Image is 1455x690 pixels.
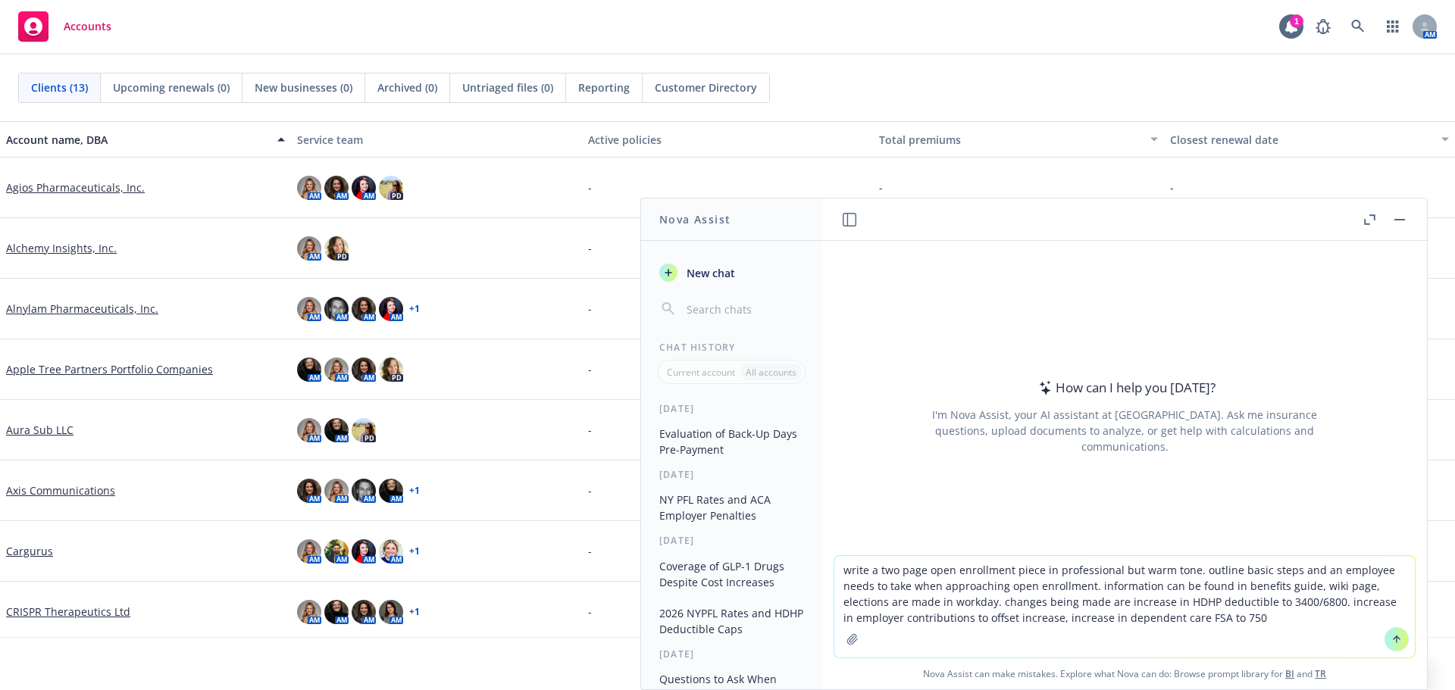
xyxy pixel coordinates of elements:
div: Active policies [588,132,867,148]
button: 2026 NYPFL Rates and HDHP Deductible Caps [653,601,810,642]
span: - [588,604,592,620]
span: - [588,180,592,195]
span: Untriaged files (0) [462,80,553,95]
div: [DATE] [641,534,822,547]
span: - [588,361,592,377]
img: photo [297,418,321,442]
img: photo [297,236,321,261]
img: photo [297,600,321,624]
button: Evaluation of Back-Up Days Pre-Payment [653,421,810,462]
span: Customer Directory [655,80,757,95]
span: Archived (0) [377,80,437,95]
button: Service team [291,121,582,158]
img: photo [352,600,376,624]
a: Alchemy Insights, Inc. [6,240,117,256]
input: Search chats [684,298,804,320]
img: photo [352,357,376,382]
img: photo [324,600,349,624]
div: Closest renewal date [1170,132,1432,148]
img: photo [324,357,349,382]
span: - [1170,180,1174,195]
a: Accounts [12,5,117,48]
p: All accounts [746,366,796,379]
a: Alnylam Pharmaceuticals, Inc. [6,301,158,317]
a: BI [1285,667,1294,680]
span: Nova Assist can make mistakes. Explore what Nova can do: Browse prompt library for and [828,658,1421,689]
a: + 1 [409,607,420,617]
img: photo [379,357,403,382]
img: photo [297,176,321,200]
span: Reporting [578,80,630,95]
a: Cargurus [6,543,53,559]
a: + 1 [409,304,420,314]
span: - [588,422,592,438]
a: + 1 [409,486,420,495]
span: - [588,240,592,256]
img: photo [297,297,321,321]
button: Active policies [582,121,873,158]
img: photo [352,297,376,321]
img: photo [324,176,349,200]
img: photo [324,479,349,503]
img: photo [352,418,376,442]
a: Switch app [1378,11,1408,42]
button: New chat [653,259,810,286]
img: photo [352,479,376,503]
img: photo [297,479,321,503]
div: I'm Nova Assist, your AI assistant at [GEOGRAPHIC_DATA]. Ask me insurance questions, upload docum... [912,407,1338,454]
button: Total premiums [873,121,1164,158]
img: photo [379,176,403,200]
div: 1 [1290,14,1303,28]
a: TR [1315,667,1326,680]
span: New chat [684,265,735,281]
div: Service team [297,132,576,148]
div: How can I help you [DATE]? [1034,378,1216,398]
a: Axis Communications [6,482,115,498]
span: Accounts [64,20,111,33]
a: Search [1343,11,1373,42]
span: Upcoming renewals (0) [113,80,230,95]
img: photo [324,297,349,321]
a: + 1 [409,547,420,556]
div: Account name, DBA [6,132,268,148]
div: [DATE] [641,468,822,481]
button: Coverage of GLP-1 Drugs Despite Cost Increases [653,554,810,595]
img: photo [352,539,376,564]
img: photo [379,539,403,564]
div: Chat History [641,341,822,354]
button: NY PFL Rates and ACA Employer Penalties [653,487,810,528]
img: photo [379,479,403,503]
span: New businesses (0) [255,80,352,95]
span: Clients (13) [31,80,88,95]
a: Aura Sub LLC [6,422,74,438]
p: Current account [667,366,735,379]
img: photo [379,297,403,321]
textarea: write a two page open enrollment piece in professional but warm tone. outline basic steps and an ... [834,556,1415,657]
img: photo [297,539,321,564]
span: - [879,180,883,195]
img: photo [297,357,321,382]
div: [DATE] [641,402,822,415]
h1: Nova Assist [659,211,731,227]
span: - [588,543,592,559]
a: Report a Bug [1308,11,1338,42]
div: [DATE] [641,648,822,660]
img: photo [324,418,349,442]
img: photo [324,236,349,261]
span: - [588,301,592,317]
a: Apple Tree Partners Portfolio Companies [6,361,213,377]
a: CRISPR Therapeutics Ltd [6,604,130,620]
img: photo [352,176,376,200]
div: Total premiums [879,132,1141,148]
button: Closest renewal date [1164,121,1455,158]
span: - [588,482,592,498]
img: photo [324,539,349,564]
img: photo [379,600,403,624]
a: Agios Pharmaceuticals, Inc. [6,180,145,195]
